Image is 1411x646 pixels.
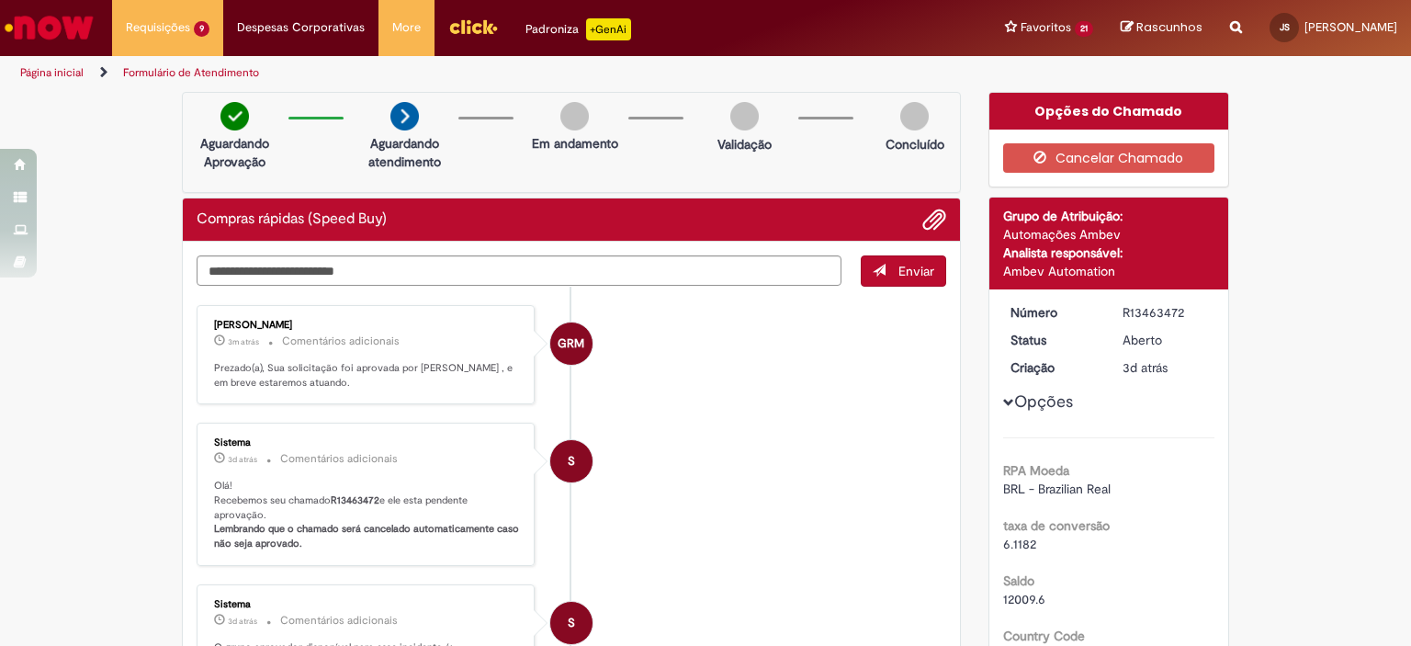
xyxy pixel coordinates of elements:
button: Cancelar Chamado [1003,143,1215,173]
textarea: Digite sua mensagem aqui... [197,255,841,287]
p: Prezado(a), Sua solicitação foi aprovada por [PERSON_NAME] , e em breve estaremos atuando. [214,361,520,390]
img: img-circle-grey.png [730,102,759,130]
img: img-circle-grey.png [900,102,929,130]
span: Requisições [126,18,190,37]
p: Validação [717,135,772,153]
span: JS [1280,21,1290,33]
span: [PERSON_NAME] [1304,19,1397,35]
button: Adicionar anexos [922,208,946,232]
p: Aguardando Aprovação [190,134,279,171]
span: Rascunhos [1136,18,1202,36]
small: Comentários adicionais [280,451,398,467]
div: Graziele Rezende Miranda [550,323,593,365]
h2: Compras rápidas (Speed Buy) Histórico de tíquete [197,211,387,228]
p: Aguardando atendimento [360,134,449,171]
img: arrow-next.png [390,102,419,130]
p: Olá! Recebemos seu chamado e ele esta pendente aprovação. [214,479,520,551]
div: System [550,440,593,482]
div: [PERSON_NAME] [214,320,520,331]
img: img-circle-grey.png [560,102,589,130]
a: Página inicial [20,65,84,80]
div: Padroniza [525,18,631,40]
div: System [550,602,593,644]
p: Concluído [886,135,944,153]
time: 29/08/2025 16:31:36 [228,454,257,465]
span: BRL - Brazilian Real [1003,481,1111,497]
a: Formulário de Atendimento [123,65,259,80]
small: Comentários adicionais [282,334,400,349]
small: Comentários adicionais [280,613,398,629]
p: Em andamento [532,134,618,153]
span: More [392,18,421,37]
span: 3m atrás [228,336,259,347]
b: Saldo [1003,572,1034,589]
div: Opções do Chamado [989,93,1229,130]
span: Favoritos [1021,18,1071,37]
span: S [568,439,575,483]
b: R13463472 [331,493,379,507]
img: ServiceNow [2,9,96,46]
b: Country Code [1003,628,1085,644]
b: Lembrando que o chamado será cancelado automaticamente caso não seja aprovado. [214,522,522,550]
span: 21 [1075,21,1093,37]
span: 3d atrás [228,454,257,465]
time: 01/09/2025 09:29:34 [228,336,259,347]
div: Sistema [214,437,520,448]
ul: Trilhas de página [14,56,927,90]
span: 3d atrás [228,616,257,627]
span: 12009.6 [1003,591,1045,607]
time: 29/08/2025 16:31:34 [228,616,257,627]
div: Sistema [214,599,520,610]
b: taxa de conversão [1003,517,1110,534]
div: Grupo de Atribuição: [1003,207,1215,225]
span: S [568,601,575,645]
span: GRM [558,322,584,366]
span: 6.1182 [1003,536,1036,552]
span: 9 [194,21,209,37]
img: click_logo_yellow_360x200.png [448,13,498,40]
a: Rascunhos [1121,19,1202,37]
img: check-circle-green.png [220,102,249,130]
b: RPA Moeda [1003,462,1069,479]
div: Automações Ambev [1003,225,1215,244]
span: Despesas Corporativas [237,18,365,37]
p: +GenAi [586,18,631,40]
